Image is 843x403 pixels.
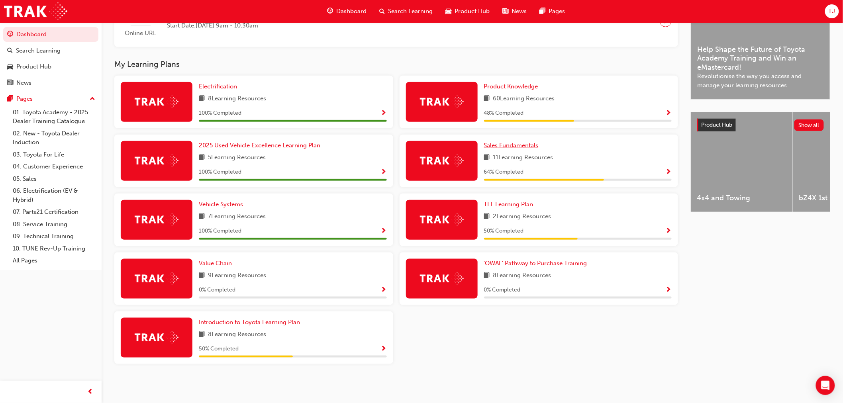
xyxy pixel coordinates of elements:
a: car-iconProduct Hub [439,3,496,20]
span: book-icon [484,271,490,281]
span: book-icon [199,94,205,104]
button: Show all [794,119,824,131]
span: book-icon [199,212,205,222]
span: 64 % Completed [484,168,524,177]
button: Show Progress [666,226,672,236]
a: 06. Electrification (EV & Hybrid) [10,185,98,206]
img: Trak [135,155,178,167]
span: Value Chain [199,260,232,267]
span: Product Hub [702,121,733,128]
span: Show Progress [666,110,672,117]
a: TFL Learning Plan [484,200,537,209]
span: 11 Learning Resources [493,153,553,163]
button: Pages [3,92,98,106]
span: prev-icon [88,387,94,397]
span: pages-icon [7,96,13,103]
a: search-iconSearch Learning [373,3,439,20]
a: guage-iconDashboard [321,3,373,20]
button: DashboardSearch LearningProduct HubNews [3,25,98,92]
div: News [16,78,31,88]
button: Show Progress [666,285,672,295]
span: Search Learning [388,7,433,16]
span: 100 % Completed [199,168,241,177]
a: 02. New - Toyota Dealer Induction [10,127,98,149]
span: book-icon [199,271,205,281]
img: Trak [420,213,464,226]
span: search-icon [7,47,13,55]
a: Introduction to Toyota Learning Plan [199,318,303,327]
span: 50 % Completed [484,227,524,236]
img: Trak [420,272,464,285]
a: Search Learning [3,43,98,58]
span: 5 Learning Resources [208,153,266,163]
span: Show Progress [381,228,387,235]
h3: My Learning Plans [114,60,678,69]
span: Product Knowledge [484,83,538,90]
a: 08. Service Training [10,218,98,231]
a: 03. Toyota For Life [10,149,98,161]
span: 'OWAF' Pathway to Purchase Training [484,260,587,267]
span: pages-icon [540,6,546,16]
span: News [512,7,527,16]
button: Show Progress [666,167,672,177]
a: News [3,76,98,90]
a: Dashboard [3,27,98,42]
a: pages-iconPages [533,3,572,20]
span: Show Progress [381,110,387,117]
a: Sales Fundamentals [484,141,542,150]
button: Show Progress [381,344,387,354]
a: Product Knowledge [484,82,541,91]
button: Show Progress [381,285,387,295]
span: 8 Learning Resources [208,330,266,340]
div: Open Intercom Messenger [816,376,835,395]
span: book-icon [484,153,490,163]
span: car-icon [7,63,13,70]
a: 04. Customer Experience [10,160,98,173]
span: Show Progress [666,169,672,176]
span: 60 Learning Resources [493,94,555,104]
span: TFL Learning Plan [484,201,533,208]
span: Show Progress [381,169,387,176]
span: 0 % Completed [484,286,521,295]
span: 48 % Completed [484,109,524,118]
span: guage-icon [327,6,333,16]
div: Search Learning [16,46,61,55]
button: Show Progress [381,167,387,177]
span: 9 Learning Resources [208,271,266,281]
a: news-iconNews [496,3,533,20]
span: search-icon [380,6,385,16]
a: 'OWAF' Pathway to Purchase Training [484,259,590,268]
a: 09. Technical Training [10,230,98,243]
span: Help Shape the Future of Toyota Academy Training and Win an eMastercard! [698,45,823,72]
span: up-icon [90,94,95,104]
a: 01. Toyota Academy - 2025 Dealer Training Catalogue [10,106,98,127]
button: TJ [825,4,839,18]
span: news-icon [503,6,509,16]
span: Electrification [199,83,237,90]
img: Trak [420,155,464,167]
span: car-icon [446,6,452,16]
span: book-icon [484,212,490,222]
a: 2025 Used Vehicle Excellence Learning Plan [199,141,323,150]
span: TJ [829,7,835,16]
a: 07. Parts21 Certification [10,206,98,218]
span: Revolutionise the way you access and manage your learning resources. [698,72,823,90]
span: 100 % Completed [199,227,241,236]
a: All Pages [10,254,98,267]
span: 8 Learning Resources [208,94,266,104]
span: Show Progress [666,228,672,235]
div: Product Hub [16,62,51,71]
span: 100 % Completed [199,109,241,118]
img: Trak [135,331,178,344]
span: book-icon [484,94,490,104]
div: Pages [16,94,33,104]
img: Trak [4,2,67,20]
span: 8 Learning Resources [493,271,551,281]
a: Electrification [199,82,240,91]
span: news-icon [7,80,13,87]
img: Trak [135,272,178,285]
span: Vehicle Systems [199,201,243,208]
button: Show Progress [381,226,387,236]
